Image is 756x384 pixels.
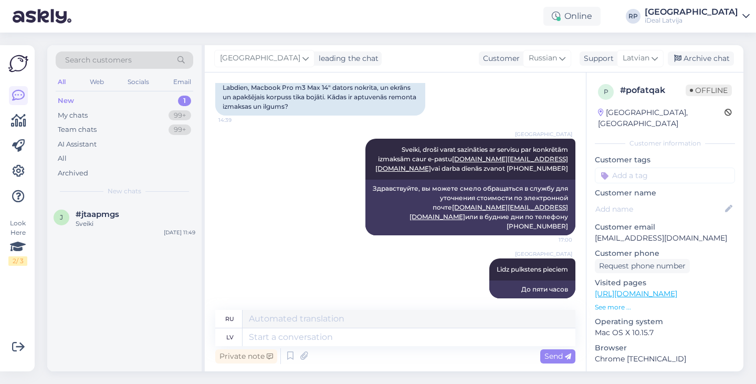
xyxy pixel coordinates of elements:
span: Latvian [623,53,649,64]
div: Customer [479,53,520,64]
span: 14:39 [218,116,258,124]
span: #jtaapmgs [76,210,119,219]
div: Private note [215,349,277,364]
p: Operating system [595,316,735,327]
div: Здравствуйте, вы можете смело обращаться в службу для уточнения стоимости по электронной почте ил... [365,180,575,235]
div: [GEOGRAPHIC_DATA], [GEOGRAPHIC_DATA] [598,107,724,129]
img: Askly Logo [8,54,28,74]
p: Browser [595,343,735,354]
div: [DATE] 11:49 [164,229,195,236]
div: Socials [125,75,151,89]
div: 1 [178,96,191,106]
p: See more ... [595,303,735,312]
div: 99+ [169,124,191,135]
div: 2 / 3 [8,256,27,266]
div: Web [88,75,106,89]
span: 17:01 [533,299,572,307]
div: 99+ [169,110,191,121]
span: New chats [108,186,141,196]
div: Sveiki [76,219,195,229]
div: Archive chat [668,51,734,66]
div: New [58,96,74,106]
div: All [56,75,68,89]
div: [GEOGRAPHIC_DATA] [645,8,738,16]
div: Email [171,75,193,89]
span: [GEOGRAPHIC_DATA] [220,53,300,64]
div: До пяти часов [489,281,575,298]
a: [GEOGRAPHIC_DATA]iDeal Latvija [645,8,750,25]
span: 17:00 [533,236,572,244]
div: RP [626,9,640,24]
a: [DOMAIN_NAME][EMAIL_ADDRESS][DOMAIN_NAME] [409,203,568,221]
p: Customer name [595,188,735,199]
div: Request phone number [595,259,690,273]
span: j [60,213,63,221]
div: Online [543,7,601,26]
div: My chats [58,110,88,121]
span: Līdz pulkstens pieciem [497,265,568,273]
div: leading the chat [314,53,379,64]
a: [DOMAIN_NAME][EMAIL_ADDRESS][DOMAIN_NAME] [375,155,568,172]
input: Add name [595,203,723,215]
div: Labdien, Macbook Pro m3 Max 14" dators nokrita, un ekrāns un apakšējais korpuss tika bojāti. Kāda... [215,79,425,116]
div: Look Here [8,219,27,266]
p: Visited pages [595,277,735,288]
span: [GEOGRAPHIC_DATA] [515,250,572,258]
div: AI Assistant [58,139,97,150]
span: Search customers [65,55,132,66]
span: Sveiki, droši varat sazināties ar servisu par konkrētām izmaksām caur e-pastu vai darba dienās zv... [375,146,570,172]
span: p [604,88,608,96]
p: [EMAIL_ADDRESS][DOMAIN_NAME] [595,233,735,244]
div: ru [225,310,234,328]
span: Russian [529,53,557,64]
div: Archived [58,168,88,179]
div: Team chats [58,124,97,135]
span: Offline [686,85,732,96]
div: lv [226,328,234,346]
span: [GEOGRAPHIC_DATA] [515,130,572,138]
p: Customer email [595,222,735,233]
div: Support [580,53,614,64]
div: All [58,153,67,164]
div: iDeal Latvija [645,16,738,25]
div: # pofatqak [620,84,686,97]
p: Chrome [TECHNICAL_ID] [595,354,735,365]
span: Send [544,351,571,361]
p: Mac OS X 10.15.7 [595,327,735,338]
div: Customer information [595,139,735,148]
p: Customer tags [595,154,735,165]
p: Customer phone [595,248,735,259]
a: [URL][DOMAIN_NAME] [595,289,677,298]
input: Add a tag [595,168,735,183]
